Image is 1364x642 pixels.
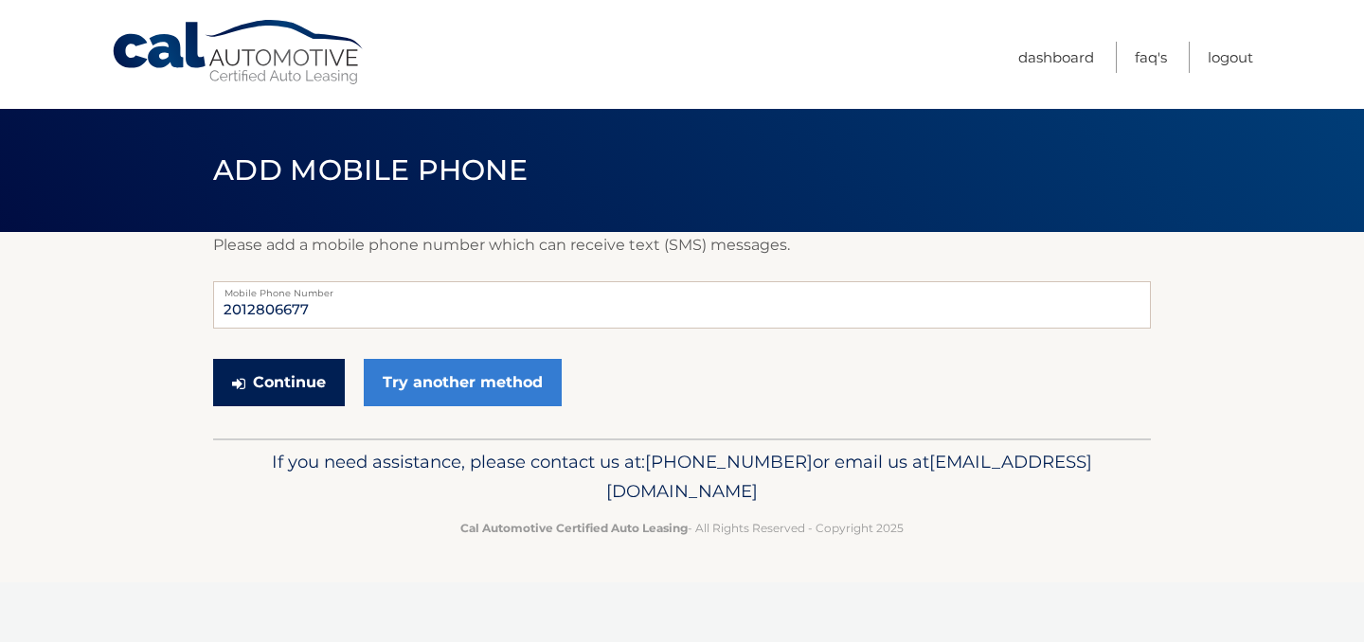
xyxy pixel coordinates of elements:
[1135,42,1167,73] a: FAQ's
[225,518,1139,538] p: - All Rights Reserved - Copyright 2025
[213,232,1151,259] p: Please add a mobile phone number which can receive text (SMS) messages.
[213,359,345,406] button: Continue
[213,281,1151,329] input: Mobile Phone Number
[364,359,562,406] a: Try another method
[460,521,688,535] strong: Cal Automotive Certified Auto Leasing
[225,447,1139,508] p: If you need assistance, please contact us at: or email us at
[1018,42,1094,73] a: Dashboard
[645,451,813,473] span: [PHONE_NUMBER]
[111,19,367,86] a: Cal Automotive
[213,152,528,187] span: Add Mobile Phone
[213,281,1151,296] label: Mobile Phone Number
[1208,42,1253,73] a: Logout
